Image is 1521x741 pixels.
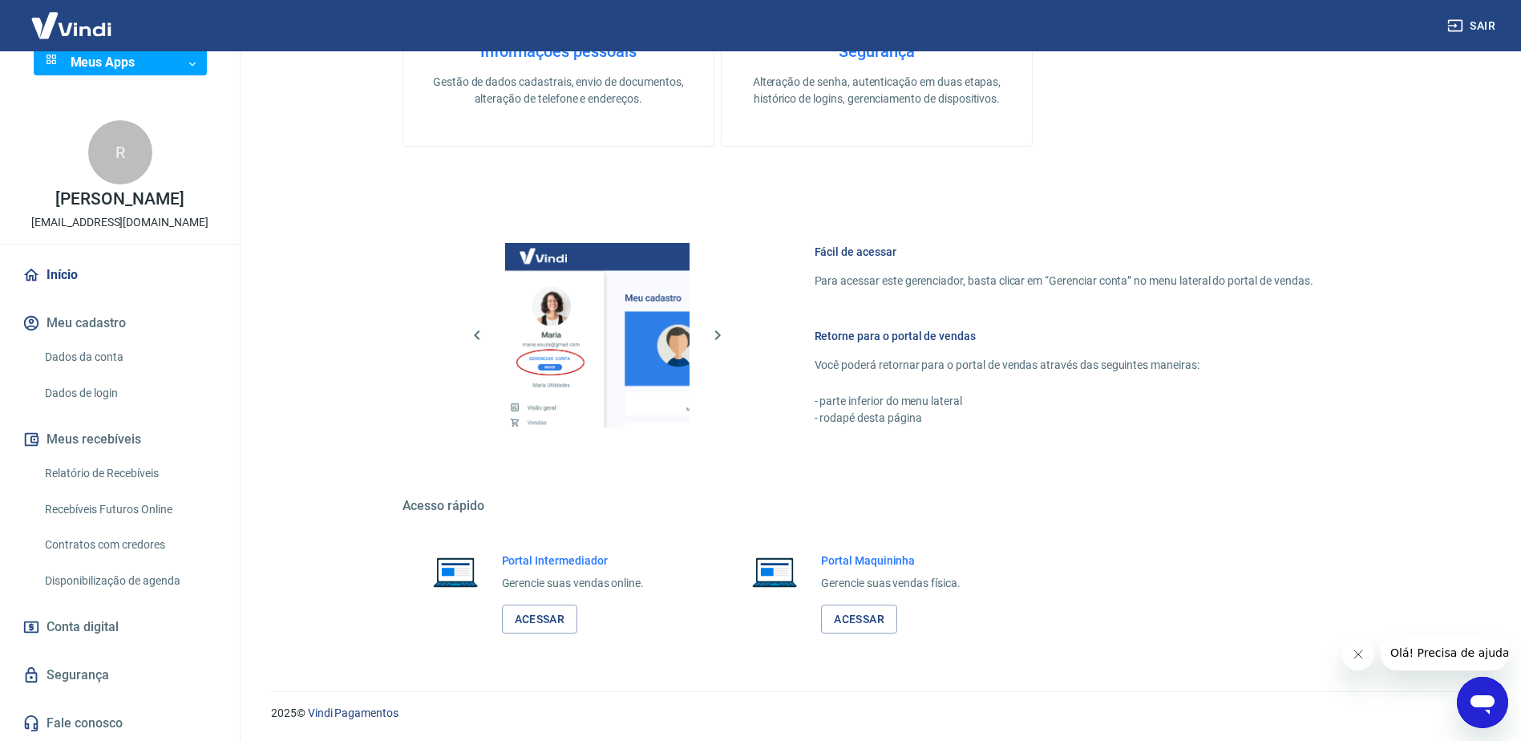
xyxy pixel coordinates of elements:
[821,605,897,634] a: Acessar
[502,605,578,634] a: Acessar
[19,306,220,341] button: Meu cadastro
[1444,11,1502,41] button: Sair
[815,244,1313,260] h6: Fácil de acessar
[38,528,220,561] a: Contratos com credores
[19,422,220,457] button: Meus recebíveis
[815,357,1313,374] p: Você poderá retornar para o portal de vendas através das seguintes maneiras:
[38,457,220,490] a: Relatório de Recebíveis
[821,553,961,569] h6: Portal Maquininha
[815,328,1313,344] h6: Retorne para o portal de vendas
[747,74,1006,107] p: Alteração de senha, autenticação em duas etapas, histórico de logins, gerenciamento de dispositivos.
[1342,638,1374,670] iframe: Fechar mensagem
[308,707,398,719] a: Vindi Pagamentos
[271,705,1483,722] p: 2025 ©
[38,341,220,374] a: Dados da conta
[19,257,220,293] a: Início
[821,575,961,592] p: Gerencie suas vendas física.
[815,393,1313,410] p: - parte inferior do menu lateral
[38,565,220,597] a: Disponibilização de agenda
[1381,635,1508,670] iframe: Mensagem da empresa
[47,616,119,638] span: Conta digital
[19,658,220,693] a: Segurança
[31,214,208,231] p: [EMAIL_ADDRESS][DOMAIN_NAME]
[38,377,220,410] a: Dados de login
[19,706,220,741] a: Fale conosco
[429,74,688,107] p: Gestão de dados cadastrais, envio de documentos, alteração de telefone e endereços.
[422,553,489,591] img: Imagem de um notebook aberto
[402,498,1352,514] h5: Acesso rápido
[502,575,645,592] p: Gerencie suas vendas online.
[10,11,135,24] span: Olá! Precisa de ajuda?
[815,273,1313,290] p: Para acessar este gerenciador, basta clicar em “Gerenciar conta” no menu lateral do portal de ven...
[55,191,184,208] p: [PERSON_NAME]
[38,493,220,526] a: Recebíveis Futuros Online
[88,120,152,184] div: R
[502,553,645,569] h6: Portal Intermediador
[19,1,123,50] img: Vindi
[505,243,690,427] img: Imagem da dashboard mostrando o botão de gerenciar conta na sidebar no lado esquerdo
[1457,677,1508,728] iframe: Botão para abrir a janela de mensagens
[741,553,808,591] img: Imagem de um notebook aberto
[19,609,220,645] a: Conta digital
[815,410,1313,427] p: - rodapé desta página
